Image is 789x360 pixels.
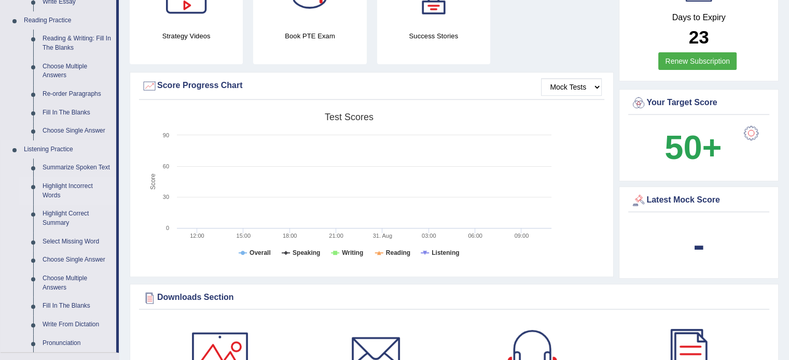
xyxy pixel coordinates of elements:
[693,226,704,264] b: -
[253,31,366,41] h4: Book PTE Exam
[38,57,116,85] a: Choose Multiple Answers
[38,251,116,269] a: Choose Single Answer
[38,205,116,232] a: Highlight Correct Summary
[38,159,116,177] a: Summarize Spoken Text
[19,11,116,30] a: Reading Practice
[163,132,169,138] text: 90
[142,78,602,94] div: Score Progress Chart
[38,233,116,251] a: Select Missing Word
[149,174,157,190] tspan: Score
[38,177,116,205] a: Highlight Incorrect Words
[250,249,271,256] tspan: Overall
[38,315,116,334] a: Write From Dictation
[38,122,116,140] a: Choose Single Answer
[386,249,410,256] tspan: Reading
[38,269,116,297] a: Choose Multiple Answers
[377,31,490,41] h4: Success Stories
[631,193,767,208] div: Latest Mock Score
[293,249,320,256] tspan: Speaking
[468,233,482,239] text: 06:00
[283,233,297,239] text: 18:00
[689,27,709,47] b: 23
[130,31,243,41] h4: Strategy Videos
[166,225,169,231] text: 0
[236,233,251,239] text: 15:00
[19,140,116,159] a: Listening Practice
[515,233,529,239] text: 09:00
[163,194,169,200] text: 30
[38,297,116,315] a: Fill In The Blanks
[38,30,116,57] a: Reading & Writing: Fill In The Blanks
[658,52,737,70] a: Renew Subscription
[631,13,767,22] h4: Days to Expiry
[38,85,116,104] a: Re-order Paragraphs
[163,163,169,169] text: 60
[190,233,204,239] text: 12:00
[325,112,373,122] tspan: Test scores
[665,128,722,166] b: 50+
[631,95,767,111] div: Your Target Score
[38,334,116,353] a: Pronunciation
[142,290,767,306] div: Downloads Section
[422,233,436,239] text: 03:00
[38,104,116,122] a: Fill In The Blanks
[329,233,343,239] text: 21:00
[432,249,459,256] tspan: Listening
[342,249,363,256] tspan: Writing
[373,233,392,239] tspan: 31. Aug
